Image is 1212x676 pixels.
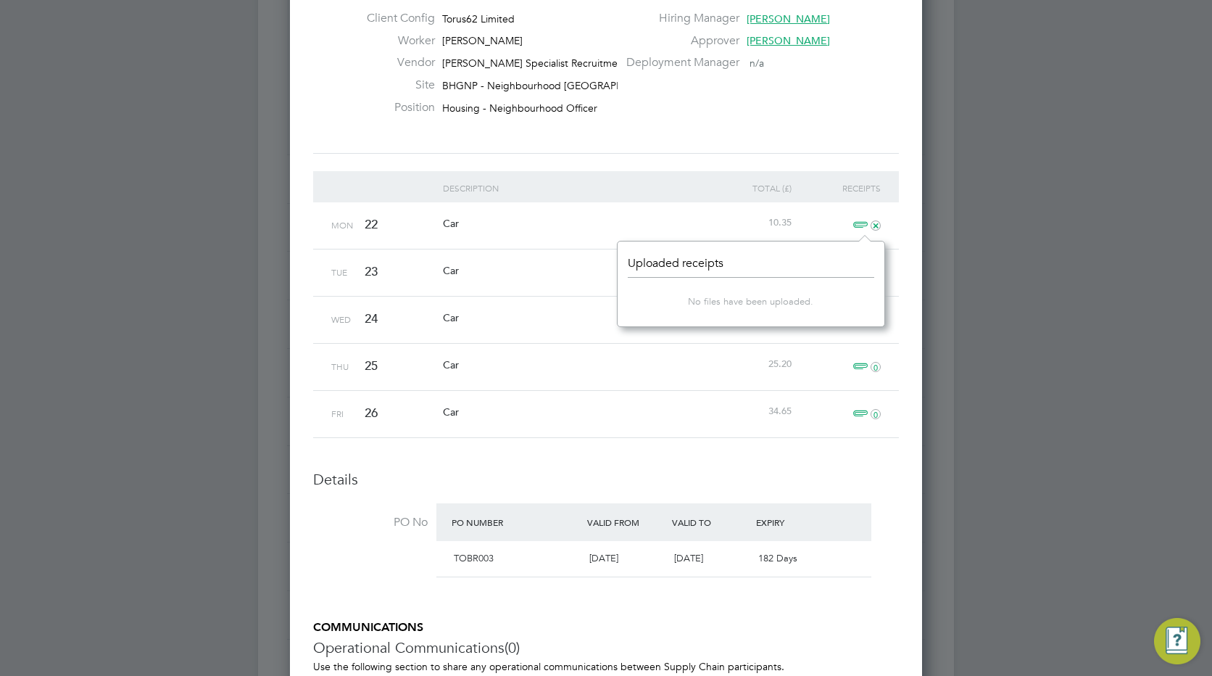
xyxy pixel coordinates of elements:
[313,620,899,635] h5: COMMUNICATIONS
[618,55,739,70] label: Deployment Manager
[442,34,523,47] span: [PERSON_NAME]
[365,311,378,326] span: 24
[1154,618,1200,664] button: Engage Resource Center
[355,55,435,70] label: Vendor
[584,509,668,535] div: Valid From
[355,11,435,26] label: Client Config
[443,311,459,324] span: Car
[668,509,753,535] div: Valid To
[795,171,884,205] div: Receipts
[355,78,435,93] label: Site
[331,313,351,325] span: Wed
[747,12,830,25] span: [PERSON_NAME]
[589,552,618,564] span: [DATE]
[768,216,792,228] span: 10.35
[628,296,874,308] p: No files have been uploaded.
[313,470,899,489] h3: Details
[674,552,703,564] span: [DATE]
[355,33,435,49] label: Worker
[868,218,883,233] i: +
[313,515,428,530] label: PO No
[331,408,344,419] span: Fri
[505,638,520,657] span: (0)
[442,79,678,92] span: BHGNP - Neighbourhood [GEOGRAPHIC_DATA]…
[618,11,739,26] label: Hiring Manager
[871,409,881,419] i: 0
[747,34,830,47] span: [PERSON_NAME]
[758,552,797,564] span: 182 Days
[750,57,764,70] span: n/a
[706,171,795,205] div: Total (£)
[365,405,378,421] span: 26
[442,12,515,25] span: Torus62 Limited
[628,256,874,278] header: Uploaded receipts
[618,33,739,49] label: Approver
[454,552,494,564] span: TOBR003
[752,509,837,535] div: Expiry
[443,264,459,277] span: Car
[331,266,347,278] span: Tue
[365,217,378,232] span: 22
[443,217,459,230] span: Car
[355,100,435,115] label: Position
[443,358,459,371] span: Car
[365,264,378,279] span: 23
[365,358,378,374] span: 25
[442,102,597,115] span: Housing - Neighbourhood Officer
[331,360,349,372] span: Thu
[448,509,584,535] div: PO Number
[768,405,792,417] span: 34.65
[768,358,792,370] span: 25.20
[439,171,707,205] div: Description
[331,219,353,231] span: Mon
[313,638,899,657] h3: Operational Communications
[442,57,664,70] span: [PERSON_NAME] Specialist Recruitment Limited
[443,405,459,419] span: Car
[871,362,881,372] i: 0
[313,660,899,673] p: Use the following section to share any operational communications between Supply Chain participants.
